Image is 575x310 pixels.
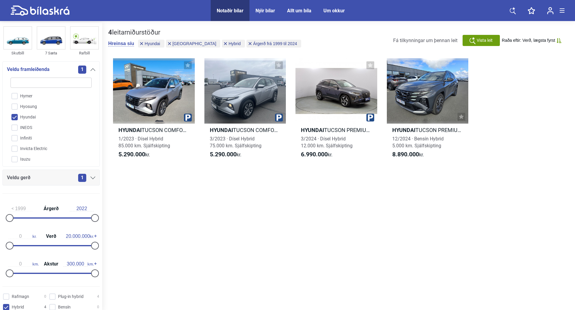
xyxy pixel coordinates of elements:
[246,40,301,48] button: Árgerð frá 1999 til 2024
[108,41,134,47] button: Hreinsa síu
[118,136,170,149] span: 1/2023 · Dísel Hybrid 85.000 km. Sjálfskipting
[366,114,374,121] img: parking.png
[44,293,46,300] span: 0
[287,8,311,14] a: Allt um bíla
[210,136,262,149] span: 3/2023 · Dísel Hybrid 75.000 km. Sjálfskipting
[37,50,66,57] div: 7 Sæta
[547,7,554,14] img: user-login.svg
[295,58,377,164] a: HyundaiTUCSON PREMIUM MEHV3/2024 · Dísel Hybrid12.000 km. Sjálfskipting6.990.000kr.
[42,206,60,211] span: Árgerð
[295,127,377,134] h2: TUCSON PREMIUM MEHV
[502,38,555,43] span: Raða eftir: Verð, lægsta fyrst
[3,50,32,57] div: Skutbíll
[166,40,221,48] button: [GEOGRAPHIC_DATA]
[97,293,99,300] span: 4
[301,151,332,158] span: kr.
[217,8,243,14] a: Notaðir bílar
[42,262,60,266] span: Akstur
[44,234,58,239] span: Verð
[118,151,145,158] b: 5.290.000
[301,136,353,149] span: 3/2024 · Dísel Hybrid 12.000 km. Sjálfskipting
[228,41,240,46] span: Hybrid
[392,151,419,158] b: 8.890.000
[477,37,493,44] span: Vista leit
[118,151,150,158] span: kr.
[184,114,192,121] img: parking.png
[173,41,216,46] span: [GEOGRAPHIC_DATA]
[7,65,50,74] span: Veldu framleiðenda
[204,127,286,134] h2: TUCSON COMFORT MHEV
[301,151,328,158] b: 6.990.000
[118,127,142,133] b: Hyundai
[8,261,39,267] span: km.
[392,136,444,149] span: 12/2024 · Bensín Hybrid 5.000 km. Sjálfskipting
[58,293,84,300] span: Plug-in hybrid
[145,41,160,46] span: Hyundai
[275,114,283,121] img: parking.png
[222,40,245,48] button: Hybrid
[113,58,195,164] a: HyundaiTUCSON COMFORT MHEV1/2023 · Dísel Hybrid85.000 km. Sjálfskipting5.290.000kr.
[70,50,99,57] div: Rafbíll
[138,40,164,48] button: Hyundai
[323,8,345,14] a: Um okkur
[113,127,195,134] h2: TUCSON COMFORT MHEV
[255,8,275,14] a: Nýir bílar
[387,127,469,134] h2: TUCSON PREMIUM MHEV
[210,127,233,133] b: Hyundai
[12,293,29,300] span: Rafmagn
[78,174,86,182] span: 1
[392,151,424,158] span: kr.
[387,58,469,164] a: HyundaiTUCSON PREMIUM MHEV12/2024 · Bensín Hybrid5.000 km. Sjálfskipting8.890.000kr.
[7,173,30,182] span: Veldu gerð
[78,66,86,74] span: 1
[108,29,112,36] b: 4
[253,41,297,46] span: Árgerð frá 1999 til 2024
[204,58,286,164] a: HyundaiTUCSON COMFORT MHEV3/2023 · Dísel Hybrid75.000 km. Sjálfskipting5.290.000kr.
[392,127,415,133] b: Hyundai
[210,151,241,158] span: kr.
[66,234,94,239] span: kr.
[63,261,94,267] span: km.
[393,38,457,43] span: Fá tilkynningar um þennan leit
[210,151,237,158] b: 5.290.000
[108,29,303,36] div: leitarniðurstöður
[8,234,36,239] span: kr.
[502,38,561,43] button: Raða eftir: Verð, lægsta fyrst
[301,127,324,133] b: Hyundai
